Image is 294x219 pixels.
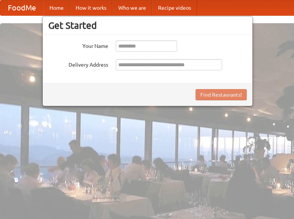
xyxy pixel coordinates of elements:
[48,40,108,50] label: Your Name
[48,20,247,31] h3: Get Started
[196,89,247,100] button: Find Restaurants!
[70,0,112,15] a: How it works
[152,0,197,15] a: Recipe videos
[48,59,108,69] label: Delivery Address
[43,0,70,15] a: Home
[112,0,152,15] a: Who we are
[0,0,43,15] a: FoodMe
